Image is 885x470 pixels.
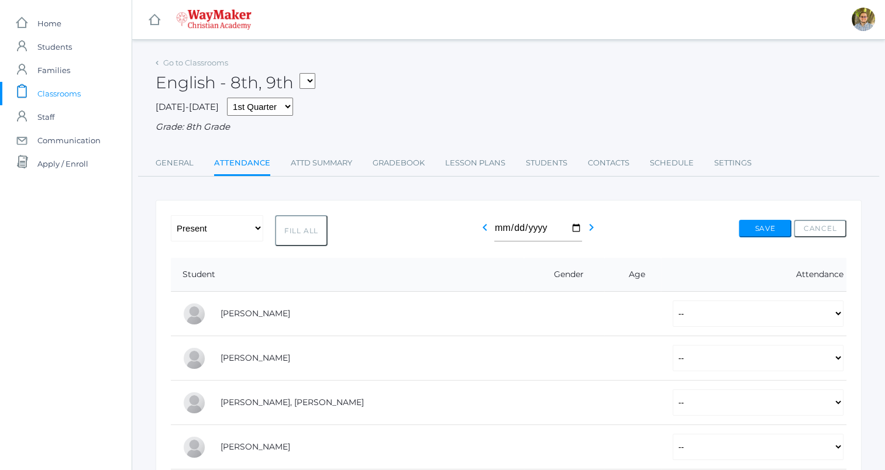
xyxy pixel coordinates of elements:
a: Gradebook [373,151,425,175]
a: Go to Classrooms [163,58,228,67]
div: Pierce Brozek [182,302,206,326]
i: chevron_left [478,220,492,234]
a: General [156,151,194,175]
span: Apply / Enroll [37,152,88,175]
a: Attendance [214,151,270,177]
h2: English - 8th, 9th [156,74,315,92]
a: [PERSON_NAME] [221,352,290,363]
span: Communication [37,129,101,152]
a: chevron_right [584,226,598,237]
a: chevron_left [478,226,492,237]
span: [DATE]-[DATE] [156,101,219,112]
button: Fill All [275,215,328,246]
button: Save [739,220,791,237]
a: Schedule [650,151,694,175]
img: waymaker-logo-stack-white-1602f2b1af18da31a5905e9982d058868370996dac5278e84edea6dabf9a3315.png [176,9,252,30]
a: Attd Summary [291,151,352,175]
span: Home [37,12,61,35]
th: Gender [524,258,605,292]
div: Presley Davenport [182,391,206,414]
button: Cancel [794,220,846,237]
i: chevron_right [584,220,598,234]
a: Contacts [588,151,629,175]
a: [PERSON_NAME] [221,308,290,319]
span: Staff [37,105,54,129]
div: Kylen Braileanu [852,8,875,31]
div: LaRae Erner [182,436,206,459]
th: Age [604,258,660,292]
th: Attendance [661,258,846,292]
div: Grade: 8th Grade [156,120,862,134]
a: [PERSON_NAME], [PERSON_NAME] [221,397,364,407]
a: Settings [714,151,752,175]
div: Eva Carr [182,347,206,370]
a: Lesson Plans [445,151,505,175]
a: Students [526,151,567,175]
span: Families [37,58,70,82]
span: Students [37,35,72,58]
th: Student [171,258,524,292]
span: Classrooms [37,82,81,105]
a: [PERSON_NAME] [221,441,290,452]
